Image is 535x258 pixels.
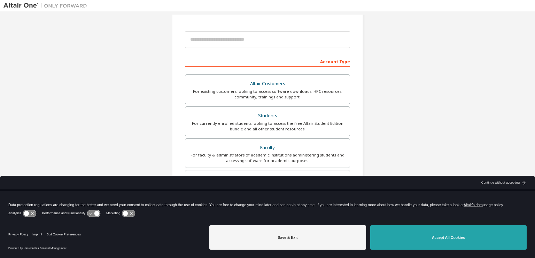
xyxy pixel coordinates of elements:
div: For currently enrolled students looking to access the free Altair Student Edition bundle and all ... [189,121,346,132]
img: Altair One [3,2,91,9]
div: Altair Customers [189,79,346,89]
div: For faculty & administrators of academic institutions administering students and accessing softwa... [189,152,346,163]
div: Students [189,111,346,121]
div: Everyone else [189,175,346,184]
div: For existing customers looking to access software downloads, HPC resources, community, trainings ... [189,89,346,100]
div: Faculty [189,143,346,153]
div: Account Type [185,56,350,67]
